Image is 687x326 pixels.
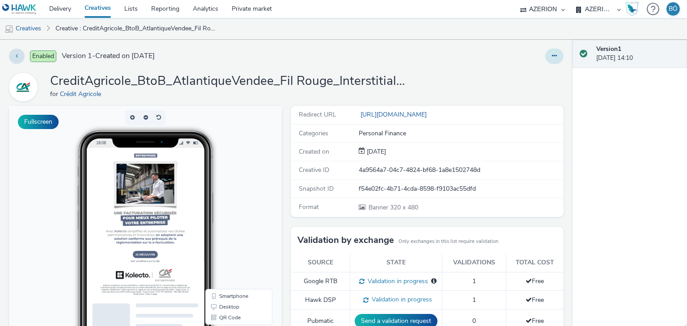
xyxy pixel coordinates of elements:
span: Version 1 - Created on [DATE] [62,51,155,61]
th: State [350,254,442,272]
span: Categories [299,129,328,138]
span: Validation in progress [365,277,428,285]
td: Hawk DSP [291,291,350,309]
li: Desktop [198,196,262,206]
th: Source [291,254,350,272]
span: Desktop [210,198,230,204]
div: f54e02fc-4b71-4cda-8598-f9103ac55dfd [359,184,563,193]
img: Advertisement preview [86,42,187,192]
span: 1 [472,277,476,285]
img: Crédit Agricole [10,74,36,100]
span: for [50,90,60,98]
span: QR Code [210,209,232,214]
span: Free [526,296,544,304]
h3: Validation by exchange [297,234,394,247]
span: Free [526,317,544,325]
th: Total cost [506,254,564,272]
span: [DATE] [365,147,386,156]
small: Only exchanges in this list require validation [399,238,498,245]
div: Creation 29 August 2025, 14:10 [365,147,386,156]
button: Fullscreen [18,115,59,129]
span: Smartphone [210,188,239,193]
span: Created on [299,147,329,156]
div: BÖ [669,2,678,16]
th: Validations [442,254,506,272]
div: Personal Finance [359,129,563,138]
span: 18:08 [87,34,97,39]
span: Free [526,277,544,285]
span: Redirect URL [299,110,336,119]
li: QR Code [198,206,262,217]
a: Crédit Agricole [60,90,105,98]
span: 1 [472,296,476,304]
span: Banner [369,203,390,212]
span: Format [299,203,319,211]
span: 320 x 480 [368,203,418,212]
td: Google RTB [291,272,350,291]
div: [DATE] 14:10 [596,45,680,63]
img: Hawk Academy [625,2,639,16]
span: 0 [472,317,476,325]
h1: CreditAgricole_BtoB_AtlantiqueVendee_Fil Rouge_Interstitial_320x480 [50,73,408,90]
span: Snapshot ID [299,184,334,193]
div: 4a9564a7-04c7-4824-bf68-1a8e1502748d [359,166,563,175]
a: Creative : CreditAgricole_BtoB_AtlantiqueVendee_Fil Rouge_Interstitial_320x480 [51,18,223,39]
a: Crédit Agricole [9,83,41,91]
span: Creative ID [299,166,329,174]
li: Smartphone [198,185,262,196]
img: mobile [4,25,13,33]
span: Enabled [30,50,56,62]
span: Validation in progress [369,295,432,304]
img: undefined Logo [2,4,37,15]
strong: Version 1 [596,45,621,53]
a: [URL][DOMAIN_NAME] [359,110,430,119]
a: Hawk Academy [625,2,642,16]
